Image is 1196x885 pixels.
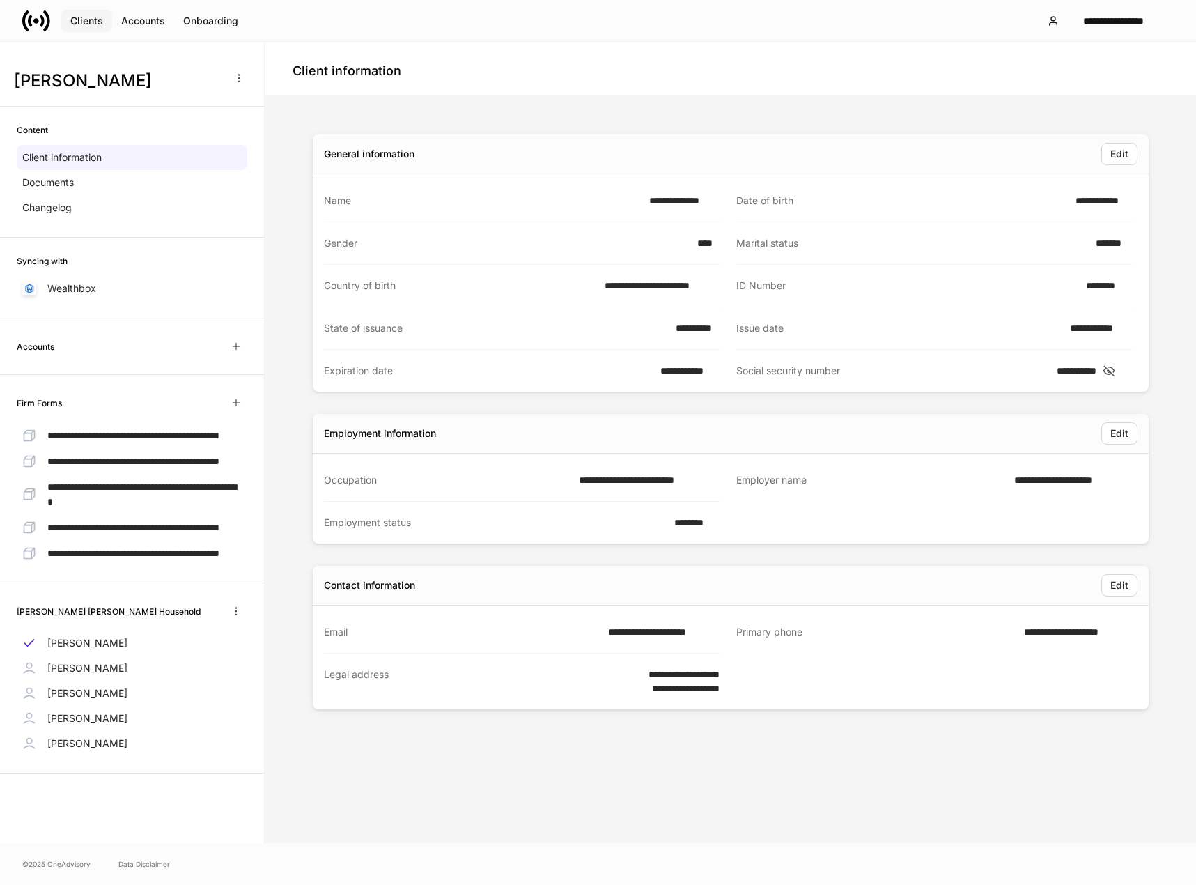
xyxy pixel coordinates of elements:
[22,201,72,215] p: Changelog
[17,656,247,681] a: [PERSON_NAME]
[47,711,127,725] p: [PERSON_NAME]
[736,194,1067,208] div: Date of birth
[17,170,247,195] a: Documents
[22,859,91,870] span: © 2025 OneAdvisory
[17,631,247,656] a: [PERSON_NAME]
[324,194,641,208] div: Name
[324,147,414,161] div: General information
[293,63,401,79] h4: Client information
[47,282,96,295] p: Wealthbox
[736,625,1016,640] div: Primary phone
[324,321,667,335] div: State of issuance
[14,70,222,92] h3: [PERSON_NAME]
[17,123,48,137] h6: Content
[324,625,600,639] div: Email
[121,14,165,28] div: Accounts
[17,340,54,353] h6: Accounts
[324,364,652,378] div: Expiration date
[736,364,1048,378] div: Social security number
[47,686,127,700] p: [PERSON_NAME]
[17,195,247,220] a: Changelog
[17,706,247,731] a: [PERSON_NAME]
[47,737,127,751] p: [PERSON_NAME]
[324,668,604,695] div: Legal address
[1101,574,1137,597] button: Edit
[324,426,436,440] div: Employment information
[324,516,666,530] div: Employment status
[17,145,247,170] a: Client information
[17,397,62,410] h6: Firm Forms
[70,14,103,28] div: Clients
[324,473,570,487] div: Occupation
[736,473,1006,488] div: Employer name
[17,605,201,618] h6: [PERSON_NAME] [PERSON_NAME] Household
[1101,143,1137,165] button: Edit
[183,14,238,28] div: Onboarding
[736,236,1088,250] div: Marital status
[1110,147,1128,161] div: Edit
[324,279,596,293] div: Country of birth
[112,10,174,32] button: Accounts
[61,10,112,32] button: Clients
[22,176,74,190] p: Documents
[324,236,689,250] div: Gender
[47,636,127,650] p: [PERSON_NAME]
[17,276,247,301] a: Wealthbox
[118,859,170,870] a: Data Disclaimer
[17,681,247,706] a: [PERSON_NAME]
[174,10,247,32] button: Onboarding
[324,578,415,592] div: Contact information
[1110,578,1128,592] div: Edit
[1110,426,1128,440] div: Edit
[22,151,102,164] p: Client information
[736,279,1078,293] div: ID Number
[17,254,68,268] h6: Syncing with
[47,661,127,675] p: [PERSON_NAME]
[1101,422,1137,445] button: Edit
[736,321,1062,335] div: Issue date
[17,731,247,756] a: [PERSON_NAME]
